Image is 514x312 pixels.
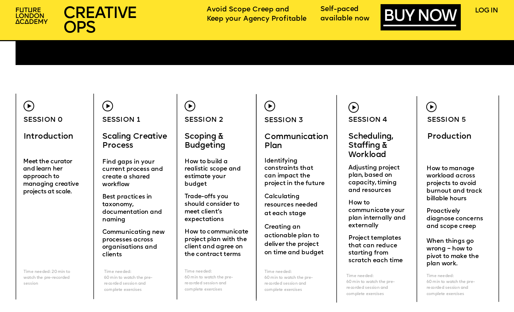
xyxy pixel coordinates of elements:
img: upload-60f0cde6-1fc7-443c-af28-15e41498aeec.png [426,102,437,112]
img: upload-60f0cde6-1fc7-443c-af28-15e41498aeec.png [102,101,113,111]
span: How to communicate project plan with the client and agree on the contract terms [185,229,250,257]
span: Scheduling, Staffing & Workload [348,133,395,159]
span: Scoping & Budgeting [185,133,225,150]
span: How to build a realistic scope and estimate your budget [185,158,242,187]
span: When things go wrong – how to pivot to make the plan work. [427,238,480,267]
a: BUY NOW [383,9,456,26]
span: Communicating new processes across organisations and clients [102,229,166,258]
span: Adjusting project plan, based on capacity, timing and resources [348,165,401,194]
span: Time needed: 20 min to watch the pre-recorded session [24,270,71,286]
span: Communication Plan [264,133,330,150]
span: Identifying constraints that can impact the project in the future [264,158,325,187]
img: upload-60f0cde6-1fc7-443c-af28-15e41498aeec.png [264,101,275,111]
img: upload-2f72e7a8-3806-41e8-b55b-d754ac055a4a.png [12,4,52,28]
span: Proactively diagnose concerns and scope creep [427,208,485,229]
img: upload-60f0cde6-1fc7-443c-af28-15e41498aeec.png [24,101,34,111]
span: Production [427,133,471,141]
span: Meet the curator [23,158,72,164]
span: Session 5 [427,116,466,124]
span: Session 0 [24,116,63,124]
span: Introduction [24,133,73,141]
span: How to communicate your plan internally and externally [348,200,407,229]
span: Time needed: 60 min to watch the pre-recorded session and complete exercises [104,270,152,292]
span: Session 4 [348,116,387,124]
span: Trade-offs you should consider to meet client’s expectations [185,194,241,222]
span: Avoid Scope Creep and [207,6,289,13]
span: Keep your Agency Profitable [207,15,307,23]
span: CREATIVE OPS [63,6,136,37]
span: How to manage workload across projects to avoid burnout and track billable hours [427,165,484,202]
span: Scaling Creative Process [102,133,169,150]
span: Find gaps in your current process and create a shared workflow [102,159,165,187]
span: Time needed: 60 min to watch the pre-recorded session and complete exercises [185,269,233,292]
span: Session 3 [264,117,303,124]
span: Project templates that can reduce starting from scratch each time [348,235,403,264]
span: Time needed: 60 min to watch the pre-recorded session and complete exercises [264,270,312,292]
span: available now [320,15,370,22]
span: Time needed: 60 min to watch the pre-recorded session and complete exercises [427,274,475,296]
span: Creating an actionable plan to deliver the project on time and budget [264,224,324,256]
span: Time needed: 60 min to watch the pre-recorded session and complete exercises [346,274,394,296]
span: Self-paced [320,6,358,13]
span: Session 1 [102,116,140,124]
img: upload-60f0cde6-1fc7-443c-af28-15e41498aeec.png [185,101,195,111]
span: Best practices in taxonomy, documentation and naming [102,194,163,223]
span: Session 2 [185,116,223,124]
span: and learn her approach to managing creative projects at scale. [23,166,80,195]
a: LOG IN [475,7,497,15]
span: Calculating resources needed at each stage [264,194,319,217]
img: upload-60f0cde6-1fc7-443c-af28-15e41498aeec.png [348,102,359,112]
